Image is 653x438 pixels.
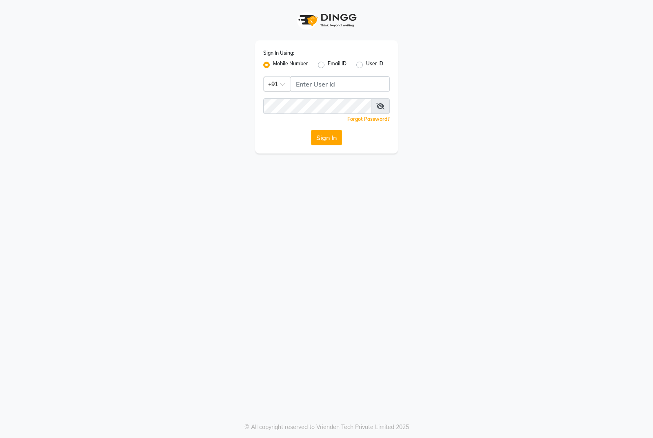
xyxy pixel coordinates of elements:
a: Forgot Password? [347,116,390,122]
input: Username [291,76,390,92]
button: Sign In [311,130,342,145]
label: Sign In Using: [263,49,294,57]
input: Username [263,98,371,114]
label: Email ID [328,60,346,70]
label: User ID [366,60,383,70]
img: logo1.svg [294,8,359,32]
label: Mobile Number [273,60,308,70]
